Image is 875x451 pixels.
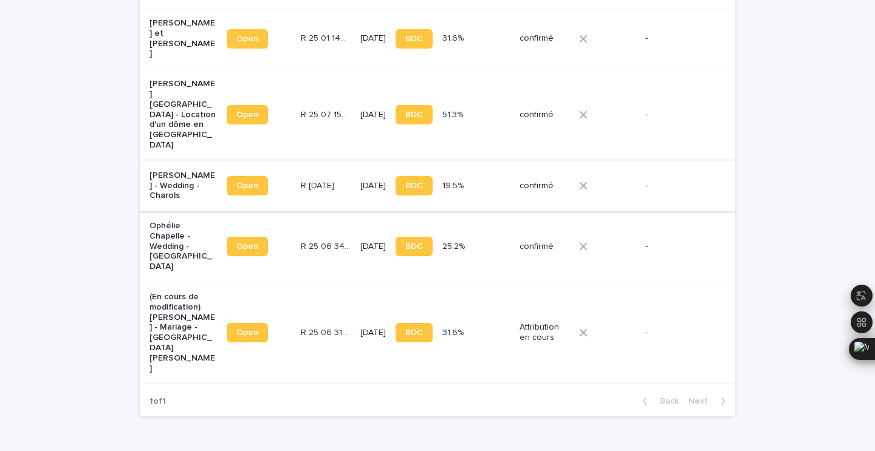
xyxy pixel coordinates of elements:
tr: (En cours de modification) [PERSON_NAME] - Mariage - [GEOGRAPHIC_DATA][PERSON_NAME]OpenR 25 06 31... [140,282,735,384]
a: Open [227,29,268,49]
p: - [645,110,713,120]
tr: [PERSON_NAME] - Wedding - CharolsOpenR [DATE]R [DATE] [DATE]BDC19.5%19.5% confirmé- [140,160,735,211]
p: 25.2% [442,239,467,252]
span: BDC [405,242,423,251]
p: 31.6% [442,31,466,44]
a: Open [227,105,268,124]
a: Open [227,237,268,256]
p: confirmé [520,242,569,252]
p: R 25 07 1543 [301,107,352,120]
p: Attribution en cours [520,322,569,343]
p: 1 of 1 [140,387,176,416]
span: BDC [405,181,423,190]
span: Open [236,328,258,337]
a: BDC [396,29,433,49]
p: [DATE] [360,33,386,44]
p: [DATE] [360,242,386,252]
p: - [645,181,713,191]
a: BDC [396,105,433,124]
p: confirmé [520,110,569,120]
p: (En cours de modification) [PERSON_NAME] - Mariage - [GEOGRAPHIC_DATA][PERSON_NAME] [149,292,217,373]
span: Open [236,242,258,251]
span: BDC [405,328,423,337]
p: 51.3% [442,107,465,120]
p: R 25 01 1439 [301,31,352,44]
p: - [645,242,713,252]
p: [DATE] [360,181,386,191]
p: [DATE] [360,110,386,120]
p: [PERSON_NAME] - Wedding - Charols [149,171,217,201]
a: Open [227,323,268,342]
span: BDC [405,110,423,119]
a: BDC [396,237,433,256]
p: R [DATE] [301,178,337,191]
p: Ophélie Chapelle - Wedding - [GEOGRAPHIC_DATA] [149,221,217,272]
p: R 25 06 3140 [301,325,352,338]
a: BDC [396,323,433,342]
p: [DATE] [360,328,386,338]
p: - [645,33,713,44]
tr: [PERSON_NAME] [GEOGRAPHIC_DATA] - Location d'un dôme en [GEOGRAPHIC_DATA]OpenR 25 07 1543R 25 07 ... [140,69,735,161]
button: Next [684,396,735,407]
span: Back [653,397,679,405]
a: BDC [396,176,433,195]
p: 19.5% [442,178,466,191]
p: confirmé [520,181,569,191]
tr: Ophélie Chapelle - Wedding - [GEOGRAPHIC_DATA]OpenR 25 06 3485R 25 06 3485 [DATE]BDC25.2%25.2% co... [140,211,735,282]
a: Open [227,176,268,195]
span: Next [688,397,715,405]
p: R 25 06 3485 [301,239,352,252]
tr: [PERSON_NAME] et [PERSON_NAME]OpenR 25 01 1439R 25 01 1439 [DATE]BDC31.6%31.6% confirmé- [140,8,735,69]
p: - [645,328,713,338]
p: [PERSON_NAME] et [PERSON_NAME] [149,18,217,59]
p: 31.6% [442,325,466,338]
span: BDC [405,35,423,43]
span: Open [236,181,258,190]
span: Open [236,35,258,43]
p: [PERSON_NAME] [GEOGRAPHIC_DATA] - Location d'un dôme en [GEOGRAPHIC_DATA] [149,79,217,151]
button: Back [633,396,684,407]
span: Open [236,110,258,119]
p: confirmé [520,33,569,44]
